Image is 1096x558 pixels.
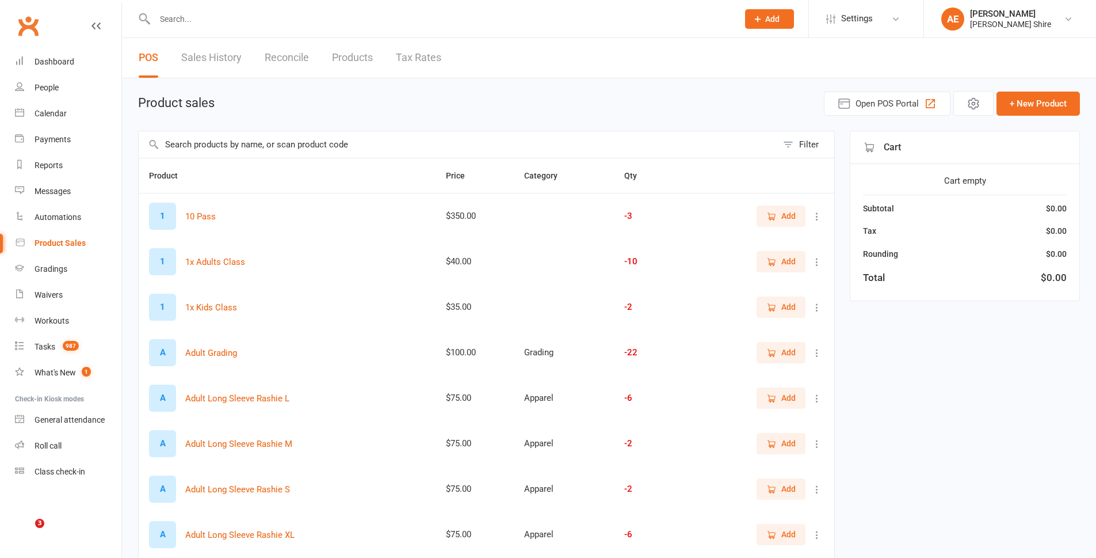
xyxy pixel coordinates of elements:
[1046,248,1067,260] div: $0.00
[35,238,86,248] div: Product Sales
[996,92,1080,116] button: + New Product
[185,528,295,542] button: Adult Long Sleeve Rashie XL
[970,9,1051,19] div: [PERSON_NAME]
[15,230,121,256] a: Product Sales
[781,301,796,313] span: Add
[1046,202,1067,215] div: $0.00
[15,204,121,230] a: Automations
[15,334,121,360] a: Tasks 987
[781,483,796,495] span: Add
[185,210,216,223] button: 10 Pass
[35,57,74,66] div: Dashboard
[15,127,121,153] a: Payments
[82,367,91,377] span: 1
[757,433,805,454] button: Add
[624,439,690,449] div: -2
[149,385,176,412] div: Set product image
[396,38,441,78] a: Tax Rates
[781,528,796,541] span: Add
[15,407,121,433] a: General attendance kiosk mode
[446,257,503,267] div: $40.00
[446,393,503,403] div: $75.00
[149,203,176,230] div: Set product image
[15,75,121,101] a: People
[757,342,805,363] button: Add
[624,530,690,540] div: -6
[757,479,805,499] button: Add
[863,270,885,286] div: Total
[15,360,121,386] a: What's New1
[850,131,1079,164] div: Cart
[524,348,604,358] div: Grading
[781,346,796,359] span: Add
[624,211,690,221] div: -3
[15,49,121,75] a: Dashboard
[15,433,121,459] a: Roll call
[35,519,44,528] span: 3
[35,83,59,92] div: People
[863,174,1067,188] div: Cart empty
[745,9,794,29] button: Add
[15,179,121,204] a: Messages
[149,294,176,321] div: Set product image
[15,256,121,282] a: Gradings
[15,282,121,308] a: Waivers
[15,308,121,334] a: Workouts
[139,38,158,78] a: POS
[863,248,898,260] div: Rounding
[624,169,650,183] button: Qty
[624,348,690,358] div: -22
[185,346,237,360] button: Adult Grading
[14,12,43,40] a: Clubworx
[624,484,690,494] div: -2
[624,171,650,180] span: Qty
[1041,270,1067,286] div: $0.00
[63,341,79,351] span: 987
[624,393,690,403] div: -6
[524,484,604,494] div: Apparel
[35,441,62,450] div: Roll call
[757,251,805,272] button: Add
[185,255,245,269] button: 1x Adults Class
[524,530,604,540] div: Apparel
[757,388,805,408] button: Add
[35,135,71,144] div: Payments
[624,257,690,267] div: -10
[757,206,805,226] button: Add
[35,368,76,377] div: What's New
[35,342,55,351] div: Tasks
[149,171,190,180] span: Product
[446,171,478,180] span: Price
[765,14,780,24] span: Add
[139,131,777,158] input: Search products by name, or scan product code
[941,7,964,31] div: AE
[12,519,39,546] iframe: Intercom live chat
[35,415,105,424] div: General attendance
[35,264,67,274] div: Gradings
[15,101,121,127] a: Calendar
[149,169,190,183] button: Product
[781,255,796,268] span: Add
[149,339,176,366] div: Set product image
[35,187,71,196] div: Messages
[446,169,478,183] button: Price
[138,96,215,110] h1: Product sales
[524,171,570,180] span: Category
[624,302,690,312] div: -2
[181,38,242,78] a: Sales History
[446,302,503,312] div: $35.00
[524,439,604,449] div: Apparel
[824,92,950,116] button: Open POS Portal
[35,212,81,222] div: Automations
[446,439,503,449] div: $75.00
[35,109,67,118] div: Calendar
[781,210,796,222] span: Add
[799,138,819,151] div: Filter
[185,301,237,314] button: 1x Kids Class
[856,97,919,111] span: Open POS Portal
[35,467,85,476] div: Class check-in
[35,161,63,170] div: Reports
[265,38,309,78] a: Reconcile
[185,392,289,405] button: Adult Long Sleeve Rashie L
[781,437,796,450] span: Add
